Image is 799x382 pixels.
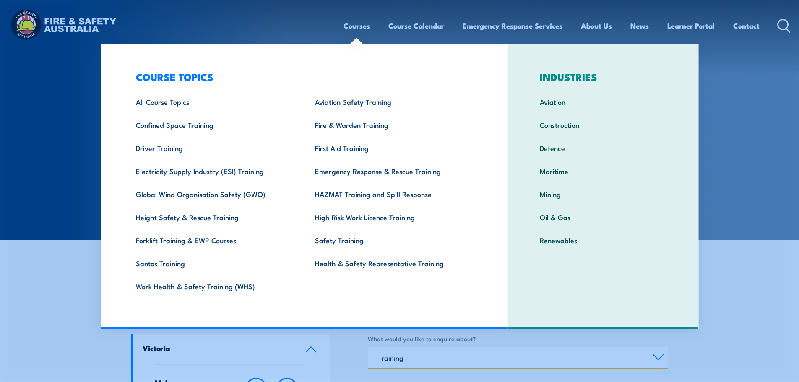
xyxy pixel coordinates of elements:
[344,15,370,37] a: Courses
[527,229,679,252] a: Renewables
[527,205,679,229] a: Oil & Gas
[527,90,679,113] a: Aviation
[302,113,481,136] a: Fire & Warden Training
[368,334,668,343] label: What would you like to enquire about?
[123,90,302,113] a: All Course Topics
[302,205,481,229] a: High Risk Work Licence Training
[302,252,481,275] a: Health & Safety Representative Training
[123,71,481,83] h3: COURSE TOPICS
[302,90,481,113] a: Aviation Safety Training
[463,15,562,37] a: Emergency Response Services
[527,182,679,205] a: Mining
[123,275,302,298] a: Work Health & Safety Training (WHS)
[527,113,679,136] a: Construction
[123,159,302,182] a: Electricity Supply Industry (ESI) Training
[123,252,302,275] a: Santos Training
[302,159,481,182] a: Emergency Response & Rescue Training
[123,136,302,159] a: Driver Training
[133,334,330,364] a: Victoria
[302,182,481,205] a: HAZMAT Training and Spill Response
[388,15,444,37] a: Course Calendar
[123,182,302,205] a: Global Wind Organisation Safety (GWO)
[527,159,679,182] a: Maritime
[302,136,481,159] a: First Aid Training
[667,15,715,37] a: Learner Portal
[302,229,481,252] a: Safety Training
[143,343,293,353] h4: Victoria
[581,15,612,37] a: About Us
[527,71,679,83] h3: INDUSTRIES
[123,229,302,252] a: Forklift Training & EWP Courses
[123,113,302,136] a: Confined Space Training
[630,15,649,37] a: News
[733,15,760,37] a: Contact
[527,136,679,159] a: Defence
[123,205,302,229] a: Height Safety & Rescue Training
